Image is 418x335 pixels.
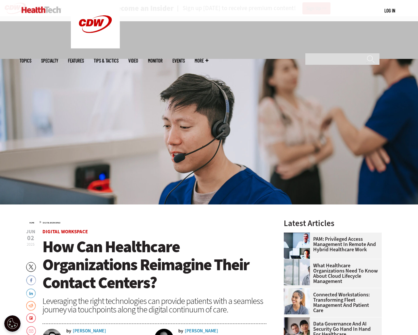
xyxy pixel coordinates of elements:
[178,329,183,333] span: by
[68,58,84,63] a: Features
[284,219,382,227] h3: Latest Articles
[22,7,61,13] img: Home
[71,43,120,50] a: CDW
[27,242,35,247] span: 2025
[43,221,60,224] a: Digital Workspace
[4,315,21,332] button: Open Preferences
[284,259,313,264] a: doctor in front of clouds and reflective building
[284,317,313,323] a: woman discusses data governance
[41,58,58,63] span: Specialty
[66,329,71,333] span: by
[42,236,249,293] span: How Can Healthcare Organizations Reimagine Their Contact Centers?
[94,58,119,63] a: Tips & Tactics
[284,233,313,238] a: remote call with care team
[26,229,35,234] span: Jun
[172,58,185,63] a: Events
[4,315,21,332] div: Cookie Settings
[284,233,310,259] img: remote call with care team
[384,8,395,13] a: Log in
[284,288,313,293] a: nurse smiling at patient
[42,297,266,314] div: Leveraging the right technologies can provide patients with a seamless journey via touchpoints al...
[284,259,310,285] img: doctor in front of clouds and reflective building
[185,329,218,333] a: [PERSON_NAME]
[20,58,31,63] span: Topics
[284,292,378,313] a: Connected Workstations: Transforming Fleet Management and Patient Care
[29,219,266,224] div: »
[384,7,395,14] div: User menu
[128,58,138,63] a: Video
[26,235,35,241] span: 02
[29,221,34,224] a: Home
[284,263,378,284] a: What Healthcare Organizations Need To Know About Cloud Lifecycle Management
[42,228,88,235] a: Digital Workspace
[195,58,208,63] span: More
[73,329,106,333] a: [PERSON_NAME]
[148,58,163,63] a: MonITor
[284,237,378,252] a: PAM: Privileged Access Management in Remote and Hybrid Healthcare Work
[284,288,310,314] img: nurse smiling at patient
